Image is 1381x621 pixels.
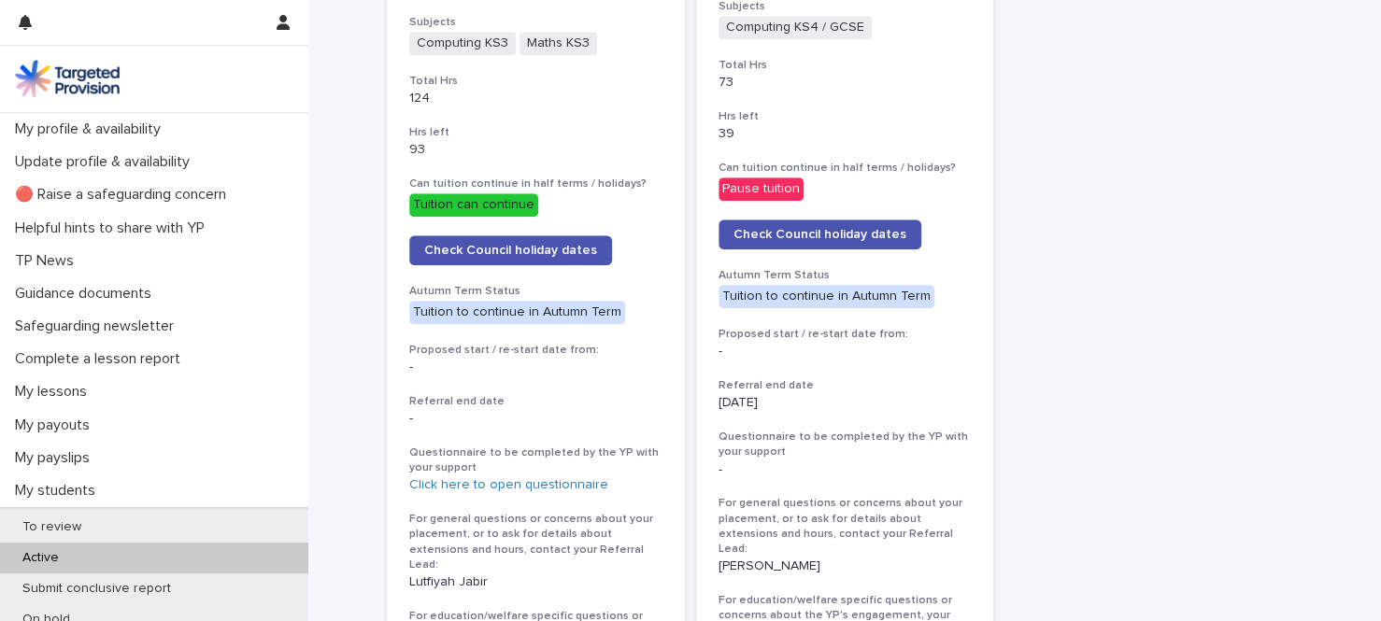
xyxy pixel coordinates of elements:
[719,378,972,393] h3: Referral end date
[7,383,102,401] p: My lessons
[719,558,972,574] p: [PERSON_NAME]
[409,478,608,491] a: Click here to open questionnaire
[719,496,972,557] h3: For general questions or concerns about your placement, or to ask for details about extensions an...
[409,301,625,324] div: Tuition to continue in Autumn Term
[409,235,612,265] a: Check Council holiday dates
[409,512,662,572] h3: For general questions or concerns about your placement, or to ask for details about extensions an...
[719,75,972,91] p: 73
[7,120,176,138] p: My profile & availability
[719,126,972,142] p: 39
[719,161,972,176] h3: Can tuition continue in half terms / holidays?
[409,284,662,299] h3: Autumn Term Status
[719,462,972,478] p: -
[409,445,662,475] h3: Questionnaire to be completed by the YP with your support
[7,449,105,467] p: My payslips
[7,350,195,368] p: Complete a lesson report
[409,343,662,358] h3: Proposed start / re-start date from:
[719,16,872,39] span: Computing KS4 / GCSE
[15,60,120,97] img: M5nRWzHhSzIhMunXDL62
[409,32,516,55] span: Computing KS3
[409,15,662,30] h3: Subjects
[409,411,662,427] p: -
[719,430,972,459] h3: Questionnaire to be completed by the YP with your support
[7,519,96,535] p: To review
[719,327,972,342] h3: Proposed start / re-start date from:
[719,285,934,308] div: Tuition to continue in Autumn Term
[7,252,89,270] p: TP News
[409,91,662,106] p: 124
[409,360,662,375] p: -
[409,125,662,140] h3: Hrs left
[719,344,972,360] p: -
[7,285,166,303] p: Guidance documents
[719,219,921,249] a: Check Council holiday dates
[7,482,110,500] p: My students
[719,395,972,411] p: [DATE]
[409,176,662,191] h3: Can tuition continue in half terms / holidays?
[409,142,662,158] p: 93
[520,32,597,55] span: Maths KS3
[7,186,241,204] p: 🔴 Raise a safeguarding concern
[409,74,662,89] h3: Total Hrs
[719,58,972,73] h3: Total Hrs
[733,228,906,241] span: Check Council holiday dates
[7,550,74,566] p: Active
[719,109,972,124] h3: Hrs left
[7,581,186,597] p: Submit conclusive report
[424,244,597,257] span: Check Council holiday dates
[719,268,972,283] h3: Autumn Term Status
[7,153,205,171] p: Update profile & availability
[7,416,105,434] p: My payouts
[719,177,804,201] div: Pause tuition
[409,574,662,590] p: Lutfiyah Jabir
[409,394,662,409] h3: Referral end date
[409,193,538,217] div: Tuition can continue
[7,318,189,335] p: Safeguarding newsletter
[7,219,220,237] p: Helpful hints to share with YP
